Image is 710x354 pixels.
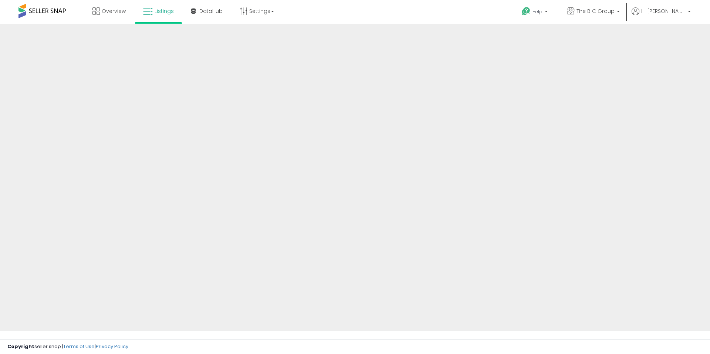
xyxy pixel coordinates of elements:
[516,1,555,24] a: Help
[199,7,223,15] span: DataHub
[521,7,531,16] i: Get Help
[532,8,542,15] span: Help
[632,7,691,24] a: Hi [PERSON_NAME]
[577,7,615,15] span: The B C Group
[102,7,126,15] span: Overview
[155,7,174,15] span: Listings
[641,7,686,15] span: Hi [PERSON_NAME]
